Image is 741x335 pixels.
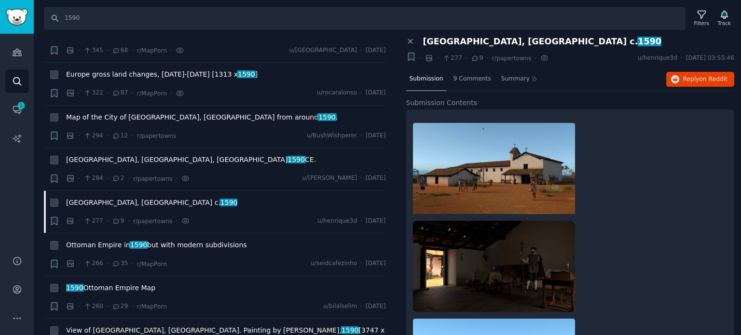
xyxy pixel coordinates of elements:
span: r/papertowns [133,175,172,182]
span: · [681,54,683,63]
span: [DATE] 03:55:46 [686,54,734,63]
span: 12 [112,132,128,140]
span: [GEOGRAPHIC_DATA], [GEOGRAPHIC_DATA], [GEOGRAPHIC_DATA] CE. [66,155,316,165]
span: u/henrique3d [317,217,357,226]
span: · [360,46,362,55]
span: 1590 [237,70,256,78]
span: r/papertowns [137,133,176,139]
span: Ottoman Empire in but with modern subdivisions [66,240,247,250]
a: 1 [5,98,29,121]
span: · [107,259,109,269]
button: Replyon Reddit [666,72,734,87]
span: · [360,132,362,140]
span: · [131,259,133,269]
span: [DATE] [366,89,385,97]
span: Ottoman Empire Map [66,283,155,293]
span: · [107,45,109,55]
span: · [360,217,362,226]
span: 266 [83,259,103,268]
img: São Paulo, Brazil c. 1590 [413,123,575,214]
span: · [107,301,109,311]
span: 294 [83,132,103,140]
span: 9 [471,54,483,63]
span: 1 [17,102,26,109]
span: · [437,53,439,63]
span: r/MapPorn [137,261,167,268]
input: Search Keyword [44,7,686,30]
span: · [170,88,172,98]
span: · [128,216,130,226]
img: GummySearch logo [6,9,28,26]
span: r/MapPorn [137,47,167,54]
span: 1590 [129,241,148,249]
span: · [420,53,422,63]
span: · [131,88,133,98]
span: u/henrique3d [638,54,677,63]
span: · [78,88,80,98]
span: 345 [83,46,103,55]
span: · [131,131,133,141]
span: · [360,89,362,97]
span: [DATE] [366,302,385,311]
span: 322 [83,89,103,97]
span: [DATE] [366,217,385,226]
button: Track [714,8,734,28]
span: u/[GEOGRAPHIC_DATA] [289,46,357,55]
span: 9 Comments [453,75,491,83]
span: 1590 [287,156,306,163]
span: · [487,53,489,63]
span: · [360,259,362,268]
span: 29 [112,302,128,311]
span: r/papertowns [133,218,172,225]
span: [DATE] [366,174,385,183]
span: · [131,301,133,311]
span: Reply [683,75,727,84]
span: 1590 [65,284,84,292]
span: 87 [112,89,128,97]
a: 1590Ottoman Empire Map [66,283,155,293]
span: · [78,131,80,141]
span: · [78,174,80,184]
span: · [78,259,80,269]
span: u/[PERSON_NAME] [302,174,357,183]
a: Ottoman Empire in1590but with modern subdivisions [66,240,247,250]
span: · [107,88,109,98]
div: Track [718,20,731,27]
span: [GEOGRAPHIC_DATA], [GEOGRAPHIC_DATA] c. [66,198,237,208]
span: 2 [112,174,124,183]
span: u/seidcafezinho [311,259,357,268]
span: 284 [83,174,103,183]
span: · [170,45,172,55]
span: [DATE] [366,259,385,268]
span: · [78,216,80,226]
span: Europe gross land changes, [DATE]-[DATE] [1313 x ] [66,69,258,80]
span: Submission Contents [406,98,478,108]
span: 9 [112,217,124,226]
span: 1590 [317,113,336,121]
img: São Paulo, Brazil c. 1590 [413,221,575,312]
span: [DATE] [366,132,385,140]
span: · [78,301,80,311]
span: · [360,174,362,183]
span: Summary [501,75,530,83]
span: r/MapPorn [137,303,167,310]
span: [DATE] [366,46,385,55]
span: · [131,45,133,55]
span: u/bilalselim [323,302,357,311]
span: 1590 [220,199,238,206]
span: 1590 [637,37,662,46]
span: Map of the City of [GEOGRAPHIC_DATA], [GEOGRAPHIC_DATA] from around . [66,112,338,122]
div: Filters [694,20,709,27]
span: 260 [83,302,103,311]
span: · [107,174,109,184]
span: u/rocaralonso [317,89,357,97]
span: r/papertowns [492,55,531,62]
span: on Reddit [700,76,727,82]
span: · [535,53,536,63]
a: [GEOGRAPHIC_DATA], [GEOGRAPHIC_DATA] c.1590 [66,198,237,208]
span: 277 [83,217,103,226]
span: r/MapPorn [137,90,167,97]
span: · [466,53,467,63]
a: [GEOGRAPHIC_DATA], [GEOGRAPHIC_DATA], [GEOGRAPHIC_DATA]1590CE. [66,155,316,165]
